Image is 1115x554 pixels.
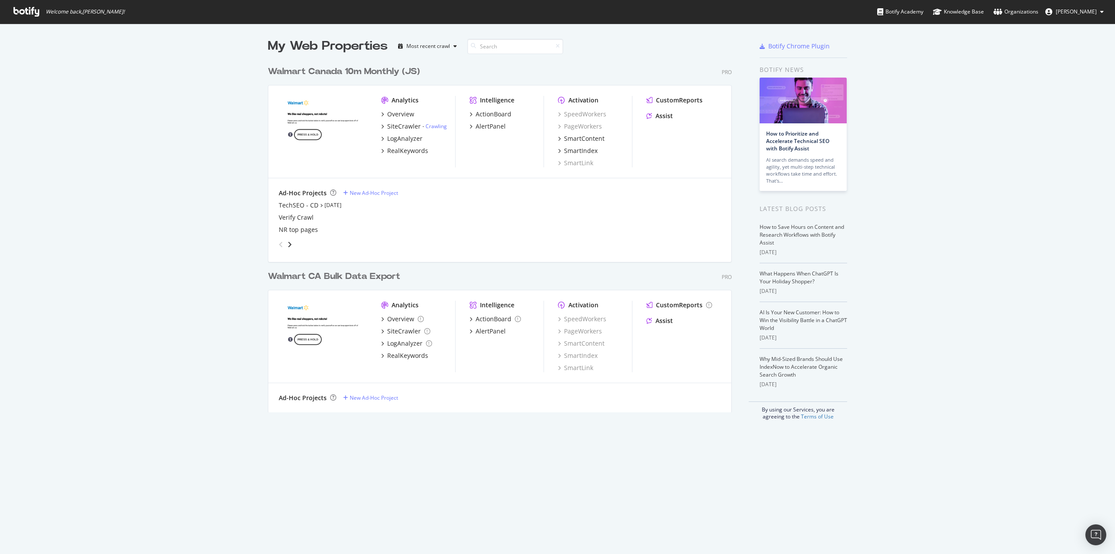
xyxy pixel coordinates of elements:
[801,413,834,420] a: Terms of Use
[568,96,598,105] div: Activation
[387,110,414,119] div: Overview
[476,315,511,323] div: ActionBoard
[381,315,424,323] a: Overview
[279,96,367,167] img: walmart.ca
[760,248,847,256] div: [DATE]
[343,394,398,401] a: New Ad-Hoc Project
[470,315,521,323] a: ActionBoard
[387,339,422,348] div: LogAnalyzer
[381,339,432,348] a: LogAnalyzer
[470,122,506,131] a: AlertPanel
[387,327,421,336] div: SiteCrawler
[392,301,419,309] div: Analytics
[760,42,830,51] a: Botify Chrome Plugin
[558,159,593,167] a: SmartLink
[760,78,847,123] img: How to Prioritize and Accelerate Technical SEO with Botify Assist
[268,37,388,55] div: My Web Properties
[646,301,712,309] a: CustomReports
[287,240,293,249] div: angle-right
[381,110,414,119] a: Overview
[760,287,847,295] div: [DATE]
[993,7,1038,16] div: Organizations
[343,189,398,197] a: New Ad-Hoc Project
[722,68,732,76] div: Pro
[760,65,847,75] div: Botify news
[722,273,732,281] div: Pro
[279,225,318,234] a: NR top pages
[268,270,400,283] div: Walmart CA Bulk Data Export
[381,327,430,336] a: SiteCrawler
[350,394,398,401] div: New Ad-Hoc Project
[656,96,703,105] div: CustomReports
[760,204,847,214] div: Latest Blog Posts
[558,315,606,323] a: SpeedWorkers
[558,134,605,143] a: SmartContent
[406,44,450,49] div: Most recent crawl
[760,355,843,378] a: Why Mid-Sized Brands Should Use IndexNow to Accelerate Organic Search Growth
[568,301,598,309] div: Activation
[470,110,511,119] a: ActionBoard
[387,122,421,131] div: SiteCrawler
[558,339,605,348] a: SmartContent
[768,42,830,51] div: Botify Chrome Plugin
[476,122,506,131] div: AlertPanel
[387,134,422,143] div: LogAnalyzer
[476,327,506,336] div: AlertPanel
[392,96,419,105] div: Analytics
[1085,524,1106,545] div: Open Intercom Messenger
[656,301,703,309] div: CustomReports
[1038,5,1111,19] button: [PERSON_NAME]
[381,351,428,360] a: RealKeywords
[766,156,840,184] div: AI search demands speed and agility, yet multi-step technical workflows take time and effort. Tha...
[422,122,447,130] div: -
[558,351,598,360] a: SmartIndex
[655,316,673,325] div: Assist
[279,201,318,210] a: TechSEO - CD
[480,96,514,105] div: Intelligence
[381,146,428,155] a: RealKeywords
[381,122,447,131] a: SiteCrawler- Crawling
[564,134,605,143] div: SmartContent
[760,309,847,332] a: AI Is Your New Customer: How to Win the Visibility Battle in a ChatGPT World
[558,110,606,119] a: SpeedWorkers
[760,223,844,246] a: How to Save Hours on Content and Research Workflows with Botify Assist
[760,270,838,285] a: What Happens When ChatGPT Is Your Holiday Shopper?
[646,316,673,325] a: Assist
[275,238,287,252] div: angle-left
[268,270,404,283] a: Walmart CA Bulk Data Export
[470,327,506,336] a: AlertPanel
[766,130,829,152] a: How to Prioritize and Accelerate Technical SEO with Botify Assist
[476,110,511,119] div: ActionBoard
[749,401,847,420] div: By using our Services, you are agreeing to the
[760,381,847,388] div: [DATE]
[558,146,598,155] a: SmartIndex
[279,394,327,402] div: Ad-Hoc Projects
[387,315,414,323] div: Overview
[279,301,367,371] img: walmartsecondary.ca
[387,146,428,155] div: RealKeywords
[558,364,593,372] a: SmartLink
[564,146,598,155] div: SmartIndex
[558,122,602,131] a: PageWorkers
[268,65,423,78] a: Walmart Canada 10m Monthly (JS)
[480,301,514,309] div: Intelligence
[381,134,422,143] a: LogAnalyzer
[467,39,563,54] input: Search
[268,65,420,78] div: Walmart Canada 10m Monthly (JS)
[558,327,602,336] a: PageWorkers
[1056,8,1097,15] span: Costa Dallis
[279,213,314,222] a: Verify Crawl
[324,201,341,209] a: [DATE]
[350,189,398,197] div: New Ad-Hoc Project
[646,112,673,120] a: Assist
